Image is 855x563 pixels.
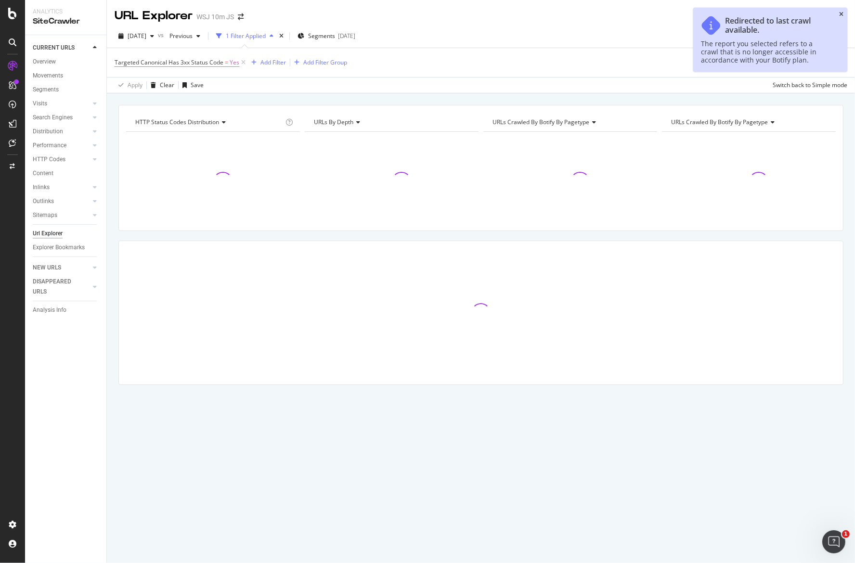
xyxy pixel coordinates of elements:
[33,154,65,165] div: HTTP Codes
[33,71,63,81] div: Movements
[33,182,90,192] a: Inlinks
[33,182,50,192] div: Inlinks
[33,141,66,151] div: Performance
[158,31,166,39] span: vs
[33,168,100,179] a: Content
[33,141,90,151] a: Performance
[196,12,234,22] div: WSJ 10m JS
[33,127,63,137] div: Distribution
[725,16,830,35] div: Redirected to last crawl available.
[226,32,266,40] div: 1 Filter Applied
[33,196,54,206] div: Outlinks
[33,210,90,220] a: Sitemaps
[160,81,174,89] div: Clear
[669,115,827,130] h4: URLs Crawled By Botify By pagetype
[769,77,847,93] button: Switch back to Simple mode
[842,530,850,538] span: 1
[33,43,75,53] div: CURRENT URLS
[133,115,284,130] h4: HTTP Status Codes Distribution
[179,77,204,93] button: Save
[33,113,90,123] a: Search Engines
[671,118,768,126] span: URLs Crawled By Botify By pagetype
[33,85,59,95] div: Segments
[260,58,286,66] div: Add Filter
[230,56,239,69] span: Yes
[701,39,830,64] div: The report you selected refers to a crawl that is no longer accessible in accordance with your Bo...
[115,58,223,66] span: Targeted Canonical Has 3xx Status Code
[33,305,66,315] div: Analysis Info
[191,81,204,89] div: Save
[33,57,100,67] a: Overview
[128,81,142,89] div: Apply
[135,118,219,126] span: HTTP Status Codes Distribution
[33,243,100,253] a: Explorer Bookmarks
[33,263,90,273] a: NEW URLS
[294,28,359,44] button: Segments[DATE]
[166,28,204,44] button: Previous
[314,118,353,126] span: URLs by Depth
[491,115,648,130] h4: URLs Crawled By Botify By pagetype
[128,32,146,40] span: 2025 Sep. 20th
[33,99,90,109] a: Visits
[115,8,193,24] div: URL Explorer
[308,32,335,40] span: Segments
[225,58,228,66] span: =
[33,57,56,67] div: Overview
[33,263,61,273] div: NEW URLS
[115,77,142,93] button: Apply
[212,28,277,44] button: 1 Filter Applied
[115,28,158,44] button: [DATE]
[773,81,847,89] div: Switch back to Simple mode
[338,32,355,40] div: [DATE]
[277,31,285,41] div: times
[33,277,81,297] div: DISAPPEARED URLS
[303,58,347,66] div: Add Filter Group
[147,77,174,93] button: Clear
[33,127,90,137] a: Distribution
[238,13,244,20] div: arrow-right-arrow-left
[33,154,90,165] a: HTTP Codes
[33,305,100,315] a: Analysis Info
[33,229,100,239] a: Url Explorer
[33,113,73,123] div: Search Engines
[839,12,843,17] div: close toast
[33,16,99,27] div: SiteCrawler
[290,57,347,68] button: Add Filter Group
[33,196,90,206] a: Outlinks
[33,8,99,16] div: Analytics
[33,85,100,95] a: Segments
[33,99,47,109] div: Visits
[33,277,90,297] a: DISAPPEARED URLS
[822,530,845,553] iframe: Intercom live chat
[33,243,85,253] div: Explorer Bookmarks
[33,71,100,81] a: Movements
[492,118,589,126] span: URLs Crawled By Botify By pagetype
[33,229,63,239] div: Url Explorer
[166,32,193,40] span: Previous
[33,43,90,53] a: CURRENT URLS
[312,115,470,130] h4: URLs by Depth
[247,57,286,68] button: Add Filter
[33,210,57,220] div: Sitemaps
[33,168,53,179] div: Content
